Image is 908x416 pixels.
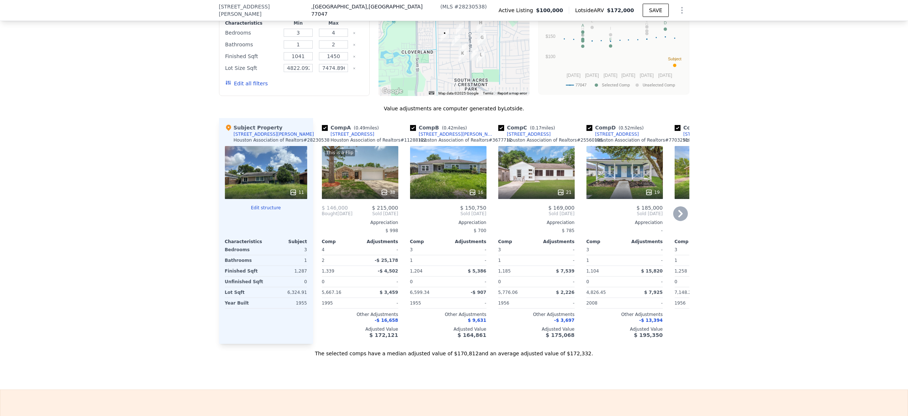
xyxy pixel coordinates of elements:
span: 0 [498,279,501,284]
span: 1,104 [586,269,599,274]
div: Value adjustments are computer generated by Lotside . [219,105,689,112]
span: Sold [DATE] [410,211,487,217]
span: $ 998 [385,228,398,233]
span: $ 195,350 [634,332,663,338]
span: Sold [DATE] [586,211,663,217]
svg: A chart. [543,1,685,93]
div: [STREET_ADDRESS][PERSON_NAME] [419,131,495,137]
text: F [609,37,612,42]
div: 4403 Tareyton Ln [452,34,460,47]
div: 11810 Greenshire Dr [477,51,485,64]
div: - [450,245,487,255]
text: [DATE] [603,73,617,78]
div: Houston Association of Realtors # 25560195 [507,137,603,143]
div: Appreciation [410,220,487,225]
span: $ 700 [474,228,486,233]
span: Map data ©2025 Google [439,91,479,95]
div: Other Adjustments [322,312,398,317]
div: Adjusted Value [586,326,663,332]
button: Edit all filters [225,80,268,87]
div: Appreciation [498,220,575,225]
span: 1,339 [322,269,334,274]
div: - [626,298,663,308]
span: 7,148.20 [675,290,694,295]
div: Min [282,20,314,26]
span: $ 169,000 [548,205,574,211]
span: -$ 16,658 [375,318,398,323]
div: - [538,277,575,287]
div: 1 [675,255,711,266]
a: Open this area in Google Maps (opens a new window) [380,86,405,96]
div: Bathrooms [225,255,265,266]
div: 11102 Roandale Dr [477,19,485,32]
span: $ 2,226 [556,290,574,295]
button: Clear [353,67,356,70]
div: Bedrooms [225,245,265,255]
span: $ 785 [562,228,574,233]
div: Characteristics [225,20,279,26]
span: $ 7,925 [644,290,663,295]
span: , [GEOGRAPHIC_DATA] [311,3,439,18]
div: Houston Association of Realtors # 11288122 [331,137,427,143]
div: This is a Flip [325,149,355,156]
span: $100,000 [536,7,563,14]
div: Year Built [225,298,265,308]
div: Finished Sqft [225,51,279,61]
span: 0.42 [444,125,453,131]
text: $100 [545,54,555,59]
span: Bought [322,211,338,217]
div: - [626,245,663,255]
span: $ 215,000 [372,205,398,211]
button: Clear [353,43,356,46]
span: 3 [586,247,589,252]
div: Other Adjustments [675,312,751,317]
div: - [538,245,575,255]
span: -$ 907 [471,290,487,295]
div: Adjustments [360,239,398,245]
div: Comp [322,239,360,245]
span: ( miles) [527,125,558,131]
text: [DATE] [621,73,635,78]
text: J [646,18,648,23]
div: Comp E [675,124,734,131]
div: Comp [410,239,448,245]
div: Adjustments [448,239,487,245]
div: 11703 Duane St [459,43,467,56]
span: $ 150,750 [460,205,486,211]
div: [STREET_ADDRESS][PERSON_NAME] [234,131,314,137]
span: 3 [675,247,678,252]
span: 0 [586,279,589,284]
div: 1 [268,255,307,266]
span: -$ 13,394 [639,318,663,323]
div: Houston Association of Realtors # 28230538 [234,137,330,143]
span: -$ 4,502 [378,269,398,274]
div: 6,324.91 [268,287,307,298]
div: 11507 Roandale Dr [478,34,486,46]
button: Edit structure [225,205,307,211]
div: - [362,298,398,308]
a: Report a map error [498,91,527,95]
span: -$ 25,178 [375,258,398,263]
div: - [626,277,663,287]
text: 77047 [575,83,586,88]
div: [STREET_ADDRESS] [507,131,551,137]
text: I [610,26,611,31]
div: Unfinished Sqft [225,277,265,287]
text: Unselected Comp [643,83,675,88]
div: Comp B [410,124,470,131]
div: - [538,298,575,308]
text: [DATE] [640,73,654,78]
div: 2 [322,255,359,266]
div: Adjusted Value [322,326,398,332]
button: Keyboard shortcuts [429,91,434,95]
div: Appreciation [586,220,663,225]
div: 1 [498,255,535,266]
img: Google [380,86,405,96]
div: ( ) [440,3,487,10]
a: [STREET_ADDRESS][PERSON_NAME] [410,131,495,137]
div: Comp [586,239,625,245]
div: Comp [498,239,536,245]
span: 0.49 [356,125,366,131]
span: ( miles) [351,125,382,131]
